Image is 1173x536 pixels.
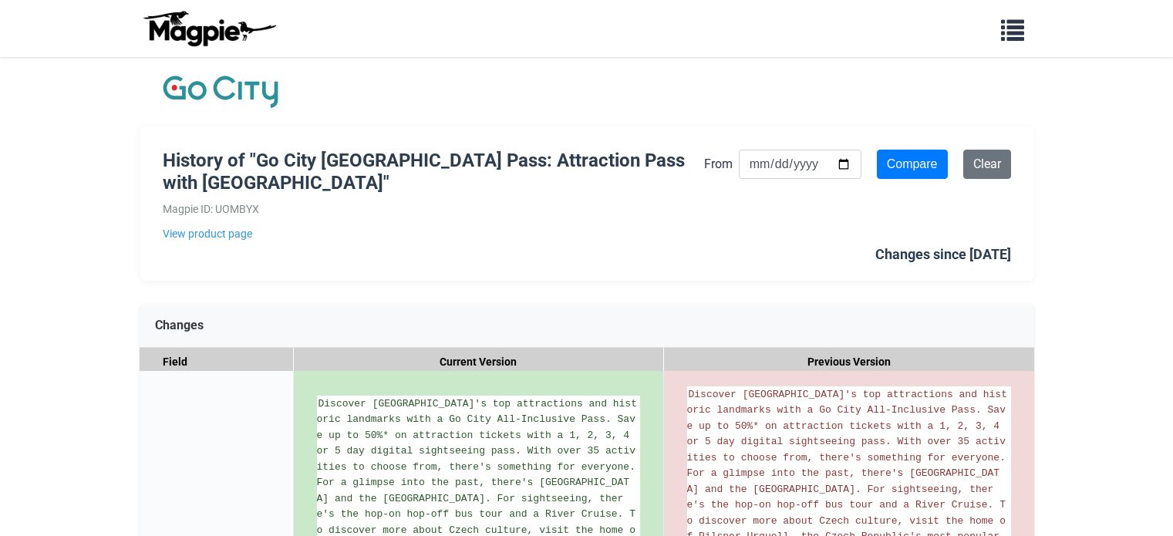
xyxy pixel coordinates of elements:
[877,150,948,179] input: Compare
[140,10,278,47] img: logo-ab69f6fb50320c5b225c76a69d11143b.png
[140,304,1034,348] div: Changes
[163,150,704,194] h1: History of "Go City [GEOGRAPHIC_DATA] Pass: Attraction Pass with [GEOGRAPHIC_DATA]"
[963,150,1011,179] a: Clear
[664,348,1034,376] div: Previous Version
[163,225,704,242] a: View product page
[704,154,733,174] label: From
[163,201,704,217] div: Magpie ID: UOMBYX
[875,244,1011,266] div: Changes since [DATE]
[294,348,664,376] div: Current Version
[163,72,278,111] img: Company Logo
[140,348,294,376] div: Field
